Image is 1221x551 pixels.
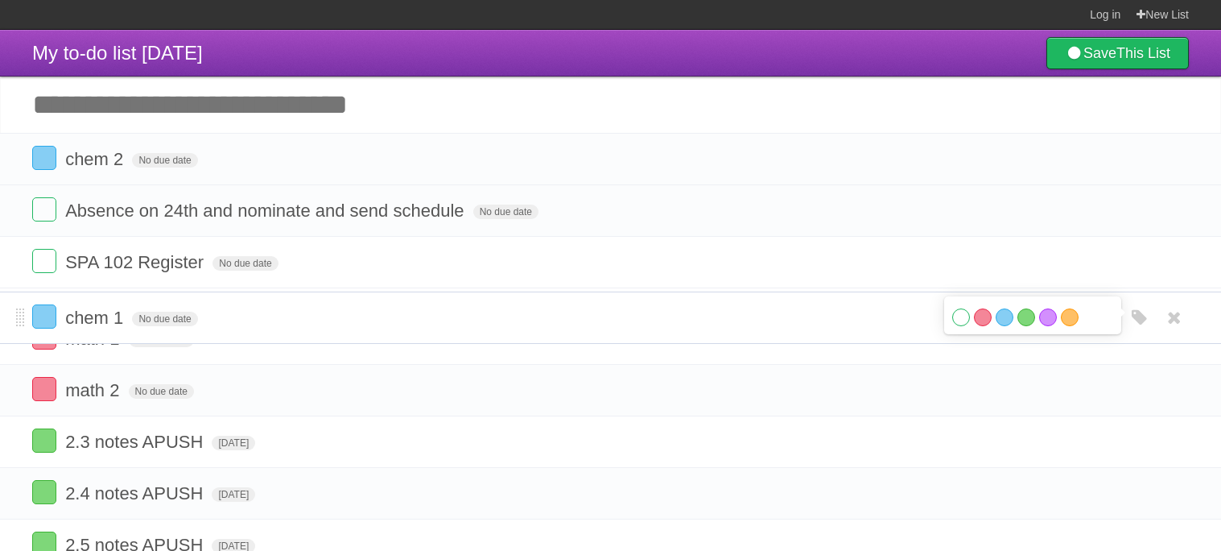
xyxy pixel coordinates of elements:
span: math 2 [65,380,123,400]
label: Done [32,249,56,273]
label: Done [32,480,56,504]
span: Absence on 24th and nominate and send schedule [65,201,468,221]
a: SaveThis List [1046,37,1189,69]
span: SPA 102 Register [65,252,208,272]
label: Green [1017,309,1035,326]
span: [DATE] [212,436,255,450]
label: Orange [1061,309,1079,326]
span: 2.4 notes APUSH [65,483,207,503]
span: No due date [473,205,538,219]
span: chem 1 [65,308,127,328]
label: Done [32,146,56,170]
span: [DATE] [212,487,255,502]
label: Done [32,429,56,453]
span: No due date [132,153,197,168]
b: This List [1116,45,1170,61]
span: No due date [212,256,278,271]
label: Done [32,197,56,222]
label: Done [32,377,56,401]
label: White [952,309,970,326]
label: Done [32,304,56,329]
label: Purple [1039,309,1057,326]
span: No due date [132,312,197,326]
span: My to-do list [DATE] [32,42,203,64]
label: Blue [996,309,1013,326]
label: Red [974,309,992,326]
span: 2.3 notes APUSH [65,432,207,452]
span: chem 2 [65,149,127,169]
span: No due date [129,384,194,399]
